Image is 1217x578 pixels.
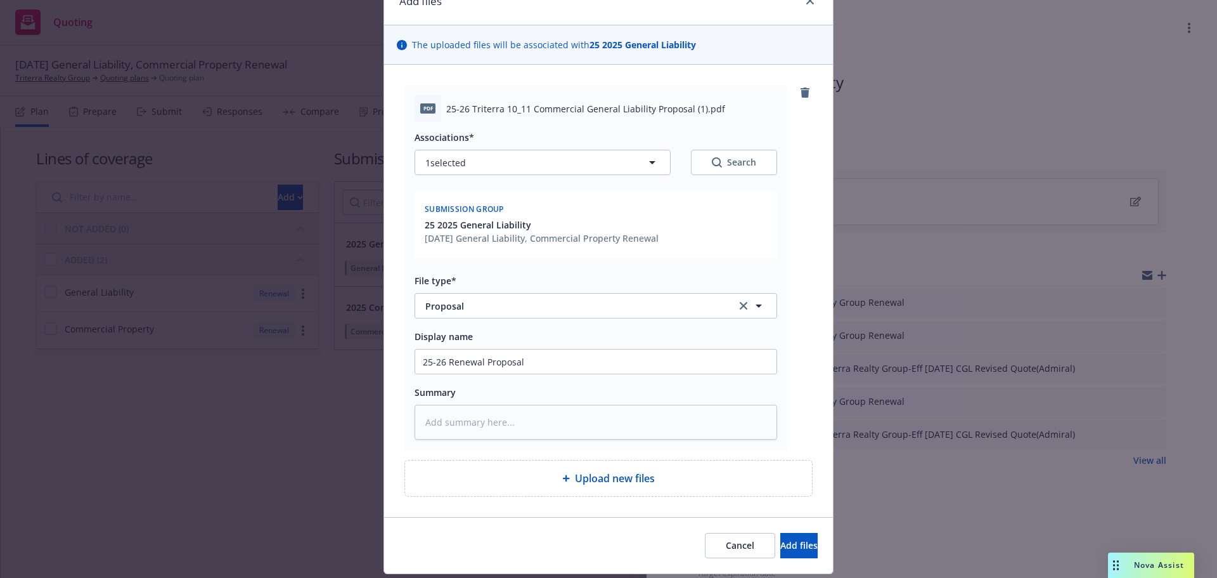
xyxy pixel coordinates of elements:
div: Drag to move [1108,553,1124,578]
a: clear selection [736,298,751,313]
span: Nova Assist [1134,560,1184,570]
input: Add display name here... [415,350,776,374]
button: Nova Assist [1108,553,1194,578]
span: Proposal [425,299,719,313]
button: Proposalclear selection [415,293,777,319]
